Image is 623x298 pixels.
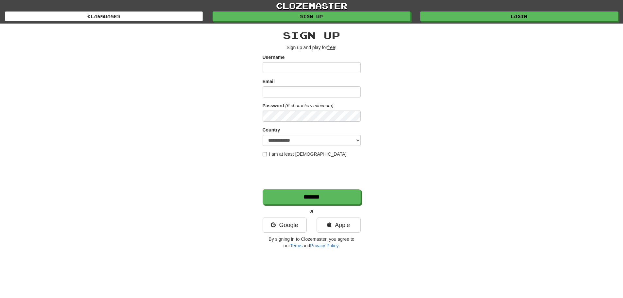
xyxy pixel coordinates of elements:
[263,218,307,233] a: Google
[263,102,284,109] label: Password
[263,54,285,61] label: Username
[263,236,361,249] p: By signing in to Clozemaster, you agree to our and .
[5,11,203,21] a: Languages
[263,152,267,156] input: I am at least [DEMOGRAPHIC_DATA]
[263,44,361,51] p: Sign up and play for !
[290,243,303,248] a: Terms
[213,11,410,21] a: Sign up
[420,11,618,21] a: Login
[263,161,362,186] iframe: reCAPTCHA
[263,127,280,133] label: Country
[263,208,361,214] p: or
[286,103,334,108] em: (6 characters minimum)
[317,218,361,233] a: Apple
[327,45,335,50] u: free
[263,30,361,41] h2: Sign up
[263,78,275,85] label: Email
[310,243,338,248] a: Privacy Policy
[263,151,347,157] label: I am at least [DEMOGRAPHIC_DATA]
